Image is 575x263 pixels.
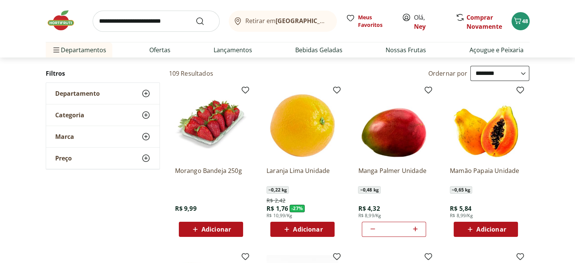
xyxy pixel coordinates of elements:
a: Lançamentos [214,45,252,54]
a: Comprar Novamente [467,13,502,31]
img: Mamão Papaia Unidade [450,89,522,160]
input: search [93,11,220,32]
a: Mamão Papaia Unidade [450,167,522,183]
button: Preço [46,148,160,169]
button: Adicionar [179,222,243,237]
a: Meus Favoritos [346,14,393,29]
span: R$ 10,99/Kg [267,213,292,219]
span: R$ 5,84 [450,204,471,213]
span: R$ 4,32 [358,204,380,213]
button: Adicionar [270,222,335,237]
button: Categoria [46,104,160,126]
span: Adicionar [293,226,322,232]
span: ~ 0,48 kg [358,186,380,194]
a: Manga Palmer Unidade [358,167,430,183]
span: R$ 8,99/Kg [358,213,381,219]
span: Departamento [55,90,100,97]
button: Menu [52,41,61,59]
span: - 27 % [290,205,305,212]
img: Manga Palmer Unidade [358,89,430,160]
img: Hortifruti [46,9,84,32]
span: Categoria [55,111,84,119]
a: Açougue e Peixaria [469,45,523,54]
a: Ney [414,22,426,31]
span: ~ 0,22 kg [267,186,289,194]
a: Nossas Frutas [386,45,426,54]
a: Bebidas Geladas [295,45,343,54]
span: Olá, [414,13,448,31]
h2: 109 Resultados [169,69,213,78]
span: Marca [55,133,74,140]
span: Departamentos [52,41,106,59]
img: Morango Bandeja 250g [175,89,247,160]
b: [GEOGRAPHIC_DATA]/[GEOGRAPHIC_DATA] [276,17,403,25]
span: R$ 8,99/Kg [450,213,473,219]
label: Ordernar por [428,69,468,78]
button: Retirar em[GEOGRAPHIC_DATA]/[GEOGRAPHIC_DATA] [229,11,337,32]
span: R$ 2,42 [267,197,285,204]
span: Preço [55,154,72,162]
a: Morango Bandeja 250g [175,167,247,183]
a: Ofertas [149,45,170,54]
span: 48 [522,17,528,25]
span: R$ 9,99 [175,204,197,213]
a: Laranja Lima Unidade [267,167,338,183]
span: Retirar em [245,17,329,24]
span: R$ 1,76 [267,204,288,213]
button: Adicionar [454,222,518,237]
span: Meus Favoritos [358,14,393,29]
button: Departamento [46,83,160,104]
span: Adicionar [476,226,506,232]
h2: Filtros [46,66,160,81]
img: Laranja Lima Unidade [267,89,338,160]
button: Submit Search [195,17,214,26]
span: Adicionar [201,226,231,232]
button: Marca [46,126,160,147]
button: Carrinho [511,12,530,30]
span: ~ 0,65 kg [450,186,472,194]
